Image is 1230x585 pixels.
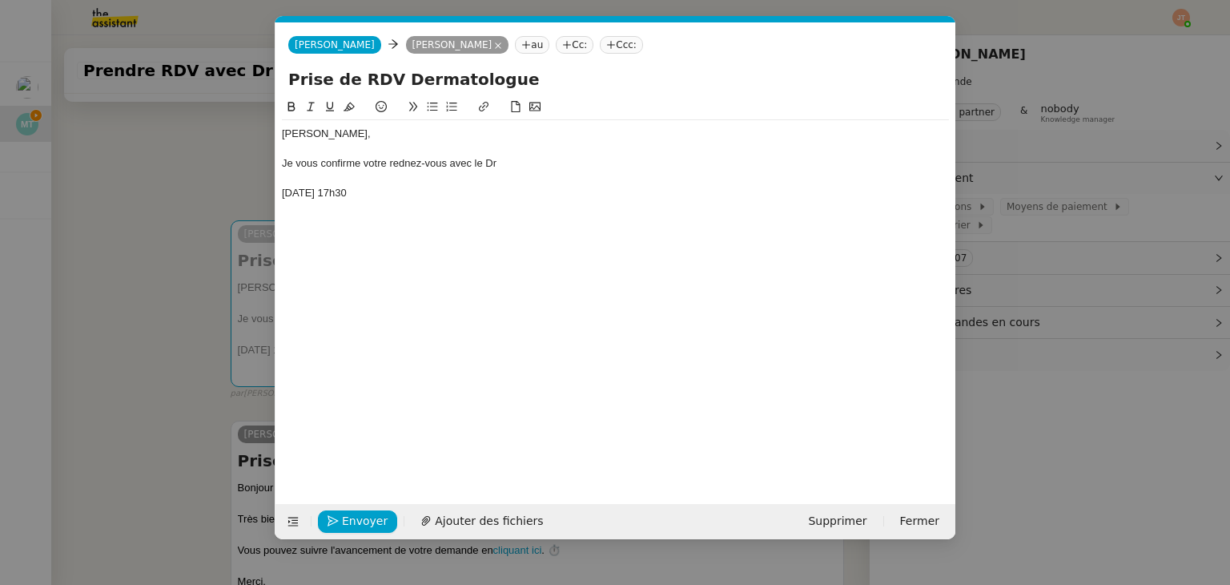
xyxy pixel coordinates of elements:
[288,67,943,91] input: Subject
[295,39,375,50] span: [PERSON_NAME]
[900,512,939,531] span: Fermer
[890,510,949,533] button: Fermer
[318,510,397,533] button: Envoyer
[342,512,388,531] span: Envoyer
[411,510,553,533] button: Ajouter des fichiers
[556,36,593,54] nz-tag: Cc:
[600,36,643,54] nz-tag: Ccc:
[282,156,949,171] div: Je vous confirme votre rednez-vous avec le Dr
[406,36,509,54] nz-tag: [PERSON_NAME]
[808,512,866,531] span: Supprimer
[798,510,876,533] button: Supprimer
[282,127,949,141] div: [PERSON_NAME],
[515,36,549,54] nz-tag: au
[435,512,543,531] span: Ajouter des fichiers
[282,186,949,200] div: [DATE] 17h30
